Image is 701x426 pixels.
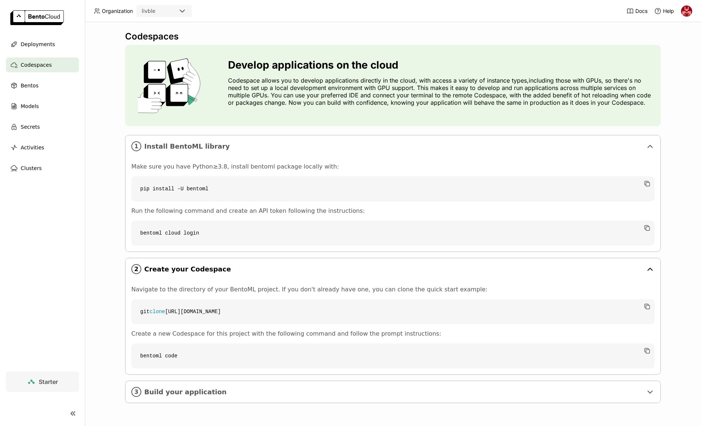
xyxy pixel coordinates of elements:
span: Starter [39,378,58,385]
div: livble [142,7,155,15]
div: 1Install BentoML library [125,135,660,157]
a: Docs [626,7,648,15]
span: Build your application [144,388,643,396]
p: Run the following command and create an API token following the instructions: [131,207,655,215]
h3: Develop applications on the cloud [228,59,655,71]
a: Starter [6,371,79,392]
span: Activities [21,143,44,152]
span: Help [663,8,674,14]
span: Secrets [21,122,40,131]
span: clone [149,309,165,315]
p: Make sure you have Python≥3.8, install bentoml package locally with: [131,163,655,170]
a: Clusters [6,161,79,176]
span: Organization [102,8,133,14]
p: Navigate to the directory of your BentoML project. If you don't already have one, you can clone t... [131,286,655,293]
a: Secrets [6,120,79,134]
span: Bentos [21,81,38,90]
div: 2Create your Codespace [125,258,660,280]
a: Deployments [6,37,79,52]
i: 2 [131,264,141,274]
span: Install BentoML library [144,142,643,150]
img: cover onboarding [131,58,210,113]
span: Create your Codespace [144,265,643,273]
code: bentoml cloud login [131,221,655,246]
span: Models [21,102,39,111]
span: Clusters [21,164,42,173]
span: Docs [635,8,648,14]
a: Codespaces [6,58,79,72]
p: Create a new Codespace for this project with the following command and follow the prompt instruct... [131,330,655,337]
img: Uri Vinetz [681,6,692,17]
div: Help [654,7,674,15]
a: Models [6,99,79,114]
span: Deployments [21,40,55,49]
input: Selected livble. [156,8,157,15]
a: Activities [6,140,79,155]
img: logo [10,10,64,25]
code: bentoml code [131,343,655,368]
i: 3 [131,387,141,397]
code: pip install -U bentoml [131,176,655,201]
a: Bentos [6,78,79,93]
div: 3Build your application [125,381,660,403]
p: Codespace allows you to develop applications directly in the cloud, with access a variety of inst... [228,77,655,106]
code: git [URL][DOMAIN_NAME] [131,299,655,324]
i: 1 [131,141,141,151]
span: Codespaces [21,60,52,69]
div: Codespaces [125,31,661,42]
